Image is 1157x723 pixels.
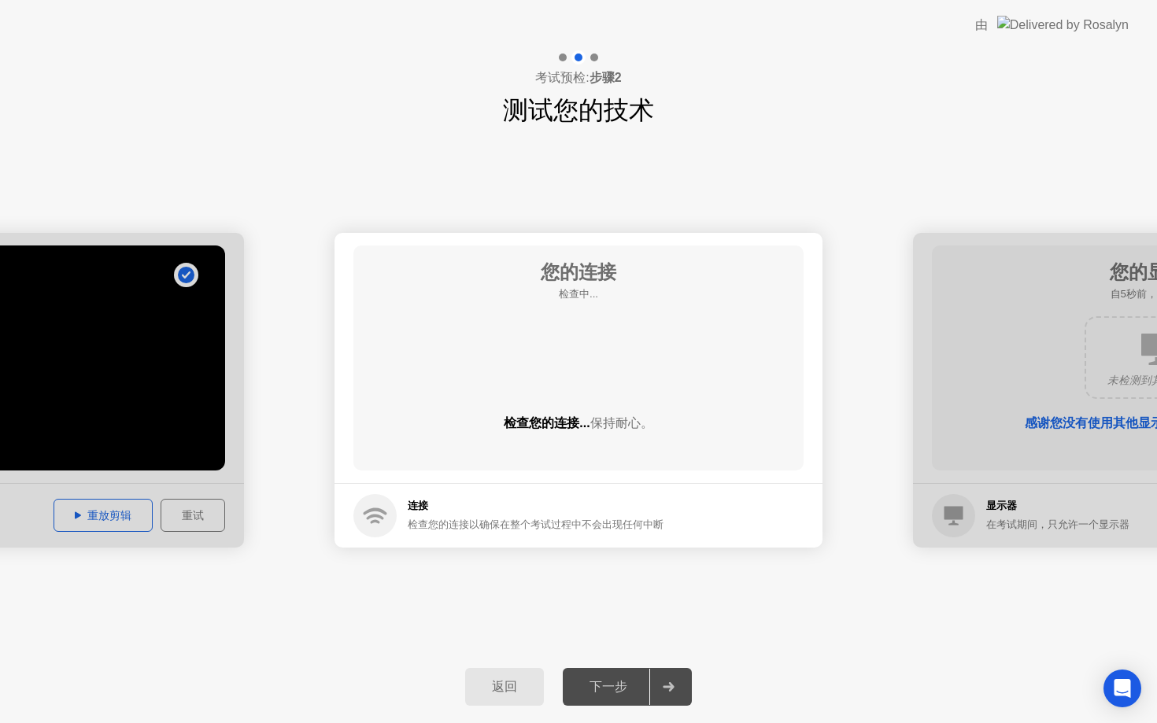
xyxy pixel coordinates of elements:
div: Open Intercom Messenger [1103,670,1141,707]
div: 检查您的连接... [353,414,804,433]
button: 返回 [465,668,544,706]
div: 由 [975,16,988,35]
img: Delivered by Rosalyn [997,16,1129,34]
h1: 您的连接 [541,258,616,286]
b: 步骤2 [590,71,622,84]
h5: 连接 [408,498,664,514]
div: 返回 [470,679,539,695]
h5: 检查中... [541,286,616,302]
h4: 考试预检: [535,68,621,87]
h1: 测试您的技术 [503,91,654,129]
button: 下一步 [563,668,692,706]
div: 下一步 [567,679,649,695]
span: 保持耐心。 [590,416,653,430]
div: 检查您的连接以确保在整个考试过程中不会出现任何中断 [408,517,664,532]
